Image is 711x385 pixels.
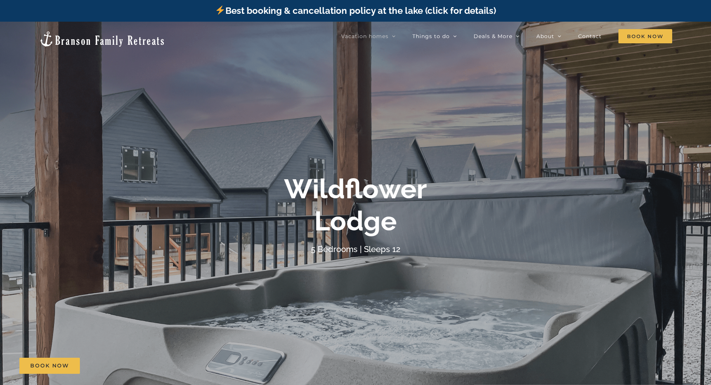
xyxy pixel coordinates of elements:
span: Deals & More [474,34,512,39]
b: Wildflower Lodge [284,173,427,237]
a: Best booking & cancellation policy at the lake (click for details) [215,5,496,16]
span: About [536,34,554,39]
a: Deals & More [474,29,520,44]
nav: Main Menu [341,29,672,44]
img: Branson Family Retreats Logo [39,31,165,47]
a: Book Now [19,358,80,374]
a: Things to do [412,29,457,44]
span: Things to do [412,34,450,39]
span: Book Now [30,363,69,369]
span: Vacation homes [341,34,389,39]
h4: 5 Bedrooms | Sleeps 12 [311,244,400,254]
a: Vacation homes [341,29,396,44]
a: About [536,29,561,44]
span: Book Now [618,29,672,43]
span: Contact [578,34,602,39]
a: Contact [578,29,602,44]
img: ⚡️ [216,6,225,15]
